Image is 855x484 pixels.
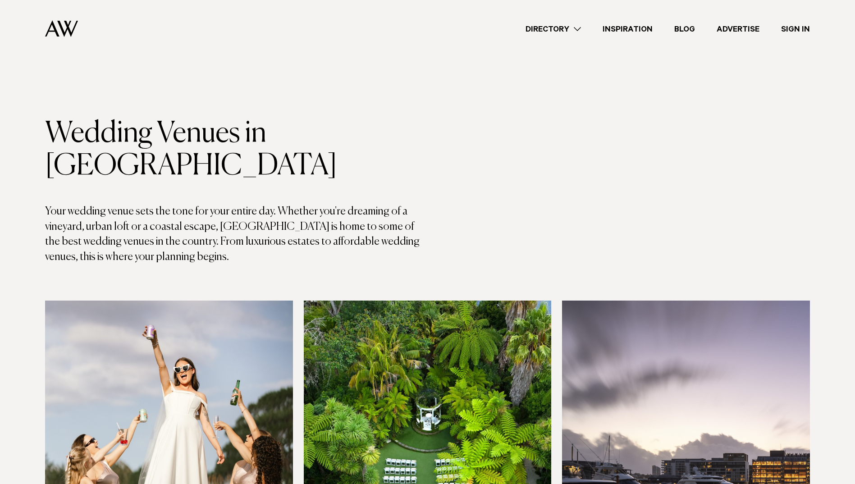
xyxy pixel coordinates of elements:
a: Advertise [706,23,770,35]
a: Sign In [770,23,821,35]
a: Inspiration [592,23,663,35]
p: Your wedding venue sets the tone for your entire day. Whether you're dreaming of a vineyard, urba... [45,204,428,265]
h1: Wedding Venues in [GEOGRAPHIC_DATA] [45,118,428,183]
a: Directory [515,23,592,35]
img: Auckland Weddings Logo [45,20,78,37]
a: Blog [663,23,706,35]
